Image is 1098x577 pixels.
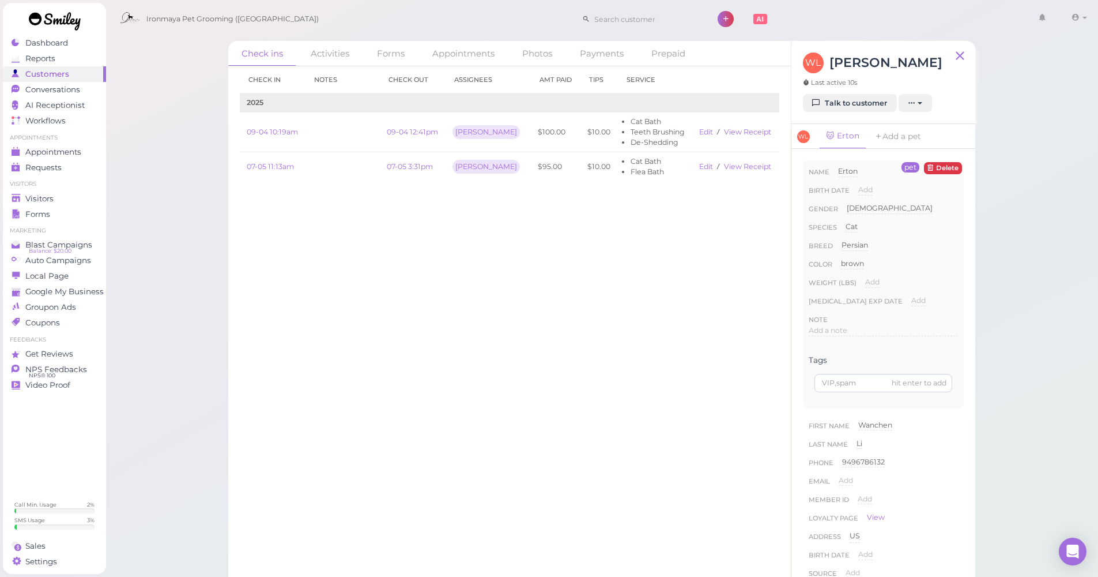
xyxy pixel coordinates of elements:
[3,284,106,299] a: Google My Business
[146,3,319,35] span: Ironmaya Pet Grooming ([GEOGRAPHIC_DATA])
[858,494,872,503] span: Add
[809,203,838,222] span: Gender
[25,256,91,265] span: Auto Campaigns
[846,222,858,231] span: Cat
[297,41,363,66] a: Activities
[809,240,833,258] span: Breed
[809,512,858,529] span: Loyalty page
[3,253,106,268] a: Auto Campaigns
[618,66,692,93] th: Service
[531,66,581,93] th: Amt Paid
[228,41,296,66] a: Check ins
[3,336,106,344] li: Feedbacks
[809,531,841,549] span: Address
[29,246,71,256] span: Balance: $20.00
[25,38,68,48] span: Dashboard
[809,166,829,185] span: Name
[850,531,860,542] div: US
[809,258,832,277] span: Color
[580,66,618,93] th: Tips
[25,209,50,219] span: Forms
[247,162,294,171] a: 07-05 11:13am
[3,207,106,222] a: Forms
[87,516,95,524] div: 3 %
[305,66,380,93] th: Notes
[809,314,828,325] div: Note
[14,516,45,524] div: SMS Usage
[25,318,60,328] span: Coupons
[865,278,880,286] span: Add
[809,420,850,439] span: First Name
[803,78,857,87] span: Last active 10s
[531,113,581,152] td: $100.00
[387,128,438,136] a: 09-04 12:41pm
[3,377,106,393] a: Video Proof
[842,241,868,249] span: Persian
[3,66,106,82] a: Customers
[3,554,106,569] a: Settings
[567,41,637,66] a: Payments
[25,271,69,281] span: Local Page
[452,160,520,174] div: [PERSON_NAME]
[3,160,106,175] a: Requests
[3,346,106,362] a: Get Reviews
[809,549,850,568] span: Birth date
[809,185,850,203] span: Birth date
[25,541,46,551] span: Sales
[829,53,942,73] h3: [PERSON_NAME]
[858,185,873,194] span: Add
[25,163,62,173] span: Requests
[3,113,106,129] a: Workflows
[3,268,106,284] a: Local Page
[3,299,106,315] a: Groupon Ads
[856,439,862,449] div: Li
[724,162,771,171] a: View receipt
[3,82,106,98] a: Conversations
[631,167,685,177] li: Flea Bath
[3,538,106,554] a: Sales
[364,41,418,66] a: Forms
[924,162,962,174] button: Delete
[809,439,848,457] span: Last Name
[25,85,80,95] span: Conversations
[14,501,56,508] div: Call Min. Usage
[247,98,263,107] b: 2025
[25,302,76,312] span: Groupon Ads
[452,125,520,139] div: [PERSON_NAME]
[842,457,885,468] div: 9496786132
[3,144,106,160] a: Appointments
[3,315,106,331] a: Coupons
[841,259,864,268] span: brown
[809,475,830,494] span: Email
[25,116,66,126] span: Workflows
[791,124,818,149] a: WL
[809,494,849,512] span: Member ID
[25,69,69,79] span: Customers
[446,66,530,93] th: Assignees
[25,147,81,157] span: Appointments
[380,66,446,93] th: Check out
[1059,538,1086,565] div: Open Intercom Messenger
[631,137,685,148] li: De-Shedding
[846,568,860,577] span: Add
[29,371,55,380] span: NPS® 100
[3,180,106,188] li: Visitors
[809,295,903,314] span: [MEDICAL_DATA] exp date
[25,557,57,567] span: Settings
[809,222,837,240] span: Species
[699,162,715,171] a: Edit
[797,130,810,143] span: WL
[419,41,508,66] a: Appointments
[3,227,106,235] li: Marketing
[803,53,824,73] span: WL
[25,287,104,297] span: Google My Business
[867,512,885,523] a: View
[809,326,847,335] span: Add a note
[25,240,92,250] span: Blast Campaigns
[809,277,856,295] span: Weight (lbs)
[509,41,565,66] a: Photos
[580,113,618,152] td: $10.00
[838,167,858,175] span: Erton
[638,41,699,66] a: Prepaid
[25,365,87,374] span: NPS Feedbacks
